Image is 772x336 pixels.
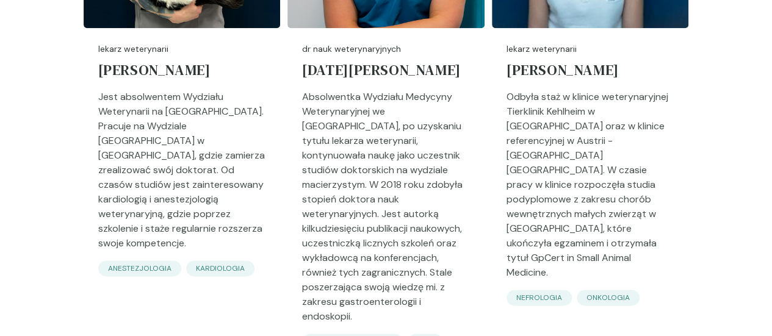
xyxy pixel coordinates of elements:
[98,43,266,55] p: lekarz weterynarii
[196,263,245,274] p: kardiologia
[507,90,674,290] p: Odbyła staż w klinice weterynaryjnej Tierklinik Kehlheim w [GEOGRAPHIC_DATA] oraz w klinice refer...
[108,263,171,274] p: anestezjologia
[507,55,674,90] a: [PERSON_NAME]
[507,43,674,55] p: lekarz weterynarii
[516,292,562,303] p: nefrologia
[98,90,266,260] p: Jest absolwentem Wydziału Weterynarii na [GEOGRAPHIC_DATA]. Pracuje na Wydziale [GEOGRAPHIC_DATA]...
[302,43,470,55] p: dr nauk weterynaryjnych
[302,55,470,90] a: [DATE][PERSON_NAME]
[586,292,630,303] p: onkologia
[98,55,266,90] a: [PERSON_NAME]
[302,90,470,334] p: Absolwentka Wydziału Medycyny Weterynaryjnej we [GEOGRAPHIC_DATA], po uzyskaniu tytułu lekarza we...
